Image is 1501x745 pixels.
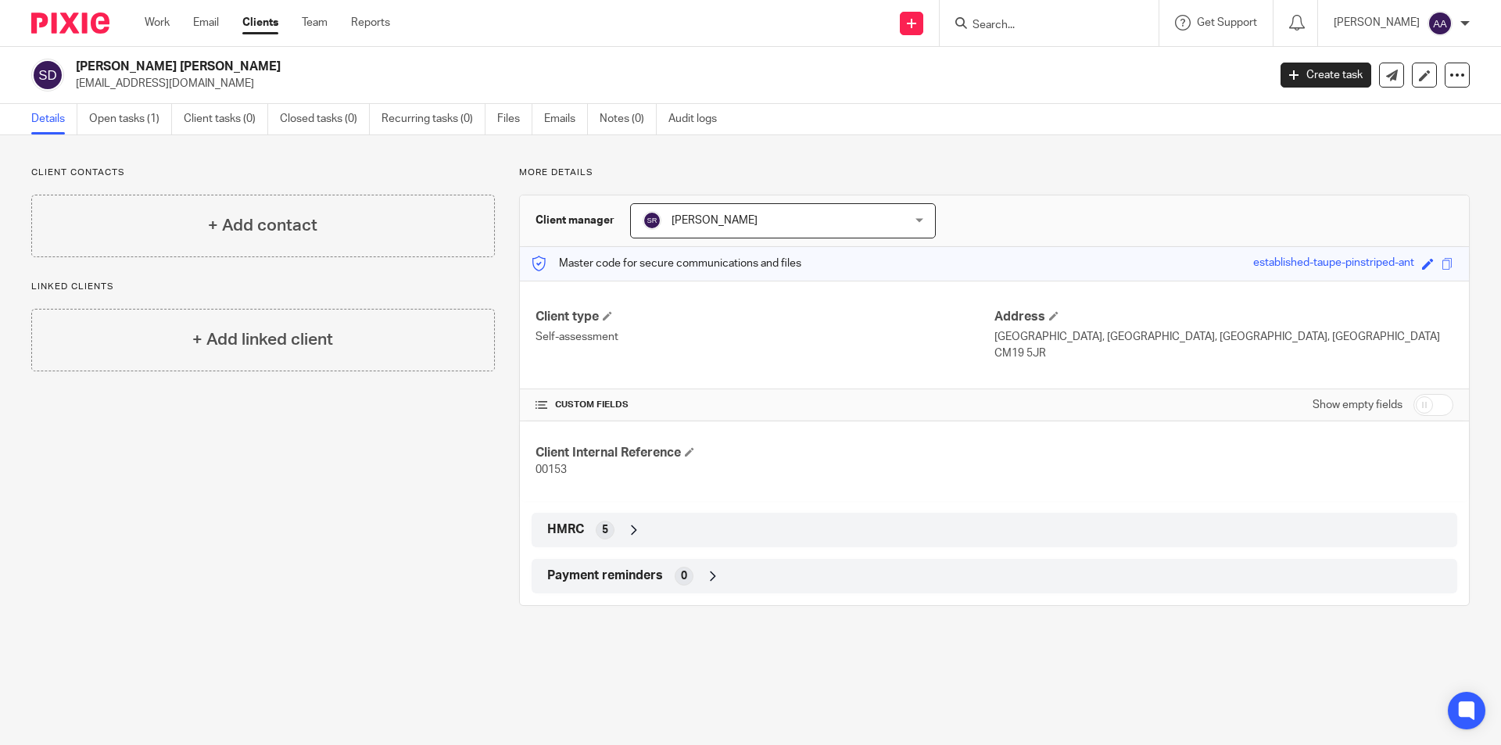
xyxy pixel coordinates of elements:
[971,19,1112,33] input: Search
[536,445,994,461] h4: Client Internal Reference
[536,399,994,411] h4: CUSTOM FIELDS
[31,59,64,91] img: svg%3E
[76,59,1021,75] h2: [PERSON_NAME] [PERSON_NAME]
[532,256,801,271] p: Master code for secure communications and files
[536,464,567,475] span: 00153
[1334,15,1420,30] p: [PERSON_NAME]
[1428,11,1453,36] img: svg%3E
[184,104,268,134] a: Client tasks (0)
[602,522,608,538] span: 5
[351,15,390,30] a: Reports
[382,104,485,134] a: Recurring tasks (0)
[145,15,170,30] a: Work
[1253,255,1414,273] div: established-taupe-pinstriped-ant
[302,15,328,30] a: Team
[192,328,333,352] h4: + Add linked client
[994,329,1453,345] p: [GEOGRAPHIC_DATA], [GEOGRAPHIC_DATA], [GEOGRAPHIC_DATA], [GEOGRAPHIC_DATA]
[536,329,994,345] p: Self-assessment
[994,346,1453,361] p: CM19 5JR
[193,15,219,30] a: Email
[536,213,614,228] h3: Client manager
[547,521,584,538] span: HMRC
[994,309,1453,325] h4: Address
[536,309,994,325] h4: Client type
[1197,17,1257,28] span: Get Support
[668,104,729,134] a: Audit logs
[31,281,495,293] p: Linked clients
[519,167,1470,179] p: More details
[280,104,370,134] a: Closed tasks (0)
[208,213,317,238] h4: + Add contact
[31,13,109,34] img: Pixie
[643,211,661,230] img: svg%3E
[76,76,1257,91] p: [EMAIL_ADDRESS][DOMAIN_NAME]
[31,104,77,134] a: Details
[242,15,278,30] a: Clients
[31,167,495,179] p: Client contacts
[497,104,532,134] a: Files
[681,568,687,584] span: 0
[600,104,657,134] a: Notes (0)
[1281,63,1371,88] a: Create task
[1313,397,1402,413] label: Show empty fields
[544,104,588,134] a: Emails
[672,215,758,226] span: [PERSON_NAME]
[89,104,172,134] a: Open tasks (1)
[547,568,663,584] span: Payment reminders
